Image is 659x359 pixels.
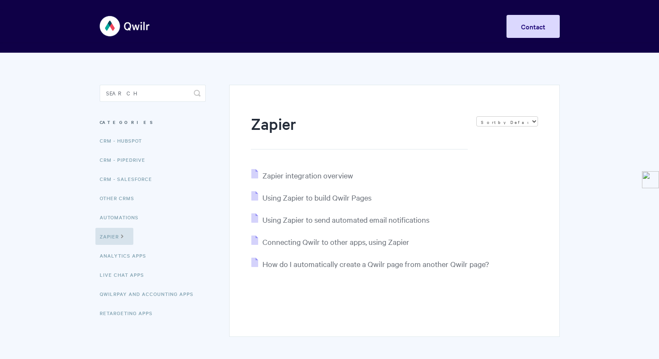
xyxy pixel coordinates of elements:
span: Using Zapier to send automated email notifications [262,215,429,224]
a: Zapier integration overview [251,170,353,180]
a: Retargeting Apps [100,304,159,322]
a: Other CRMs [100,190,141,207]
h1: Zapier [251,113,467,149]
span: Connecting Qwilr to other apps, using Zapier [262,237,409,247]
h3: Categories [100,115,206,130]
a: CRM - HubSpot [100,132,148,149]
img: Qwilr Help Center [100,10,150,42]
span: How do I automatically create a Qwilr page from another Qwilr page? [262,259,489,269]
input: Search [100,85,206,102]
a: Live Chat Apps [100,266,150,283]
a: Connecting Qwilr to other apps, using Zapier [251,237,409,247]
a: Zapier [95,228,133,245]
select: Page reloads on selection [476,116,538,126]
a: CRM - Salesforce [100,170,158,187]
a: Analytics Apps [100,247,153,264]
a: Contact [506,15,560,38]
a: QwilrPay and Accounting Apps [100,285,200,302]
a: Using Zapier to send automated email notifications [251,215,429,224]
img: logo.png [642,171,659,188]
a: Automations [100,209,145,226]
a: How do I automatically create a Qwilr page from another Qwilr page? [251,259,489,269]
span: Using Zapier to build Qwilr Pages [262,192,371,202]
a: Using Zapier to build Qwilr Pages [251,192,371,202]
span: Zapier integration overview [262,170,353,180]
a: CRM - Pipedrive [100,151,152,168]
